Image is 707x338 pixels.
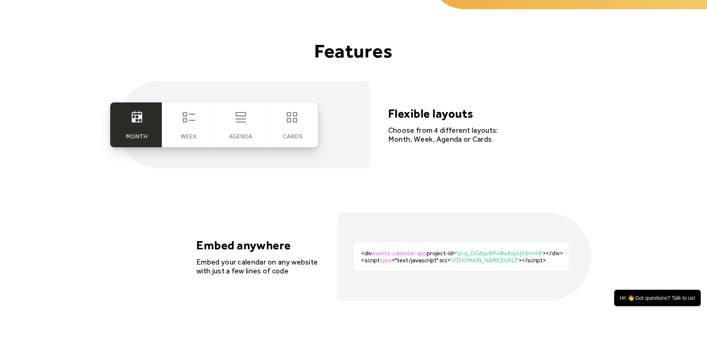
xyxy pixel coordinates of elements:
div: Month [126,133,147,140]
div: Embed your calendar on any website with just a few lines of code [196,257,319,275]
span: type [380,257,392,264]
h3: Features [116,41,591,60]
span: "proj_DG8gvBPxWa4opUj16rmHj" [456,250,543,257]
div: cards [283,133,302,140]
div: Agenda [229,133,252,140]
h4: Flexible layouts [388,106,500,121]
p: Analytics Inspector 1.7.0 [3,3,108,10]
h5: Bazaarvoice Analytics content is not detected on this page. [3,18,108,30]
a: Enable Validation [3,42,45,48]
span: "//[DOMAIN_NAME][URL]" [451,257,518,264]
h4: Embed anywhere [196,238,319,252]
div: Choose from 4 different layouts: Month, Week, Agenda or Cards [388,126,500,144]
abbr: Enabling validation will send analytics events to the Bazaarvoice validation service. If an event... [3,42,45,48]
div: Week [181,133,196,140]
div: <div project-id= ></div><script ="text/javascript" src= ></script> [361,250,569,264]
span: events-calendar-app [372,250,426,257]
